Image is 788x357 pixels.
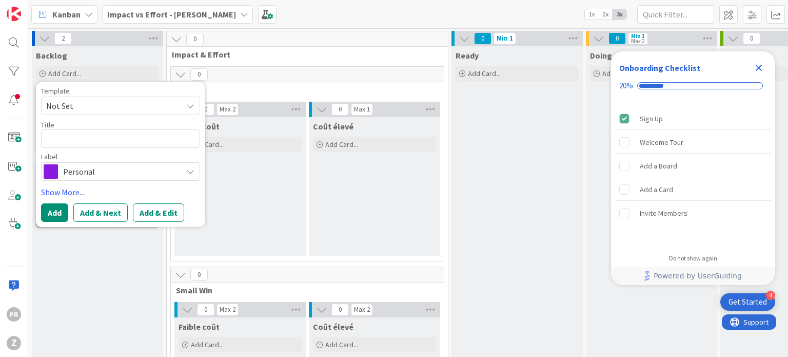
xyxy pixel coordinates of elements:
button: Add [41,203,68,222]
span: 0 [186,33,204,45]
div: Invite Members is incomplete. [615,202,771,224]
span: 0 [197,103,214,116]
span: 0 [474,32,491,45]
img: Visit kanbanzone.com [7,7,21,21]
span: 0 [197,304,214,316]
span: Backlog [36,50,67,61]
span: Add Card... [191,340,224,349]
div: Z [7,336,21,350]
span: Add Card... [602,69,635,78]
div: Sign Up [640,112,663,125]
div: Min 1 [497,36,513,41]
label: Title [41,120,54,129]
div: Get Started [728,297,767,307]
a: Show More... [41,186,200,198]
div: Sign Up is complete. [615,107,771,130]
button: Add & Edit [133,203,184,222]
span: 0 [190,68,208,81]
div: Max 1 [354,107,370,112]
span: Support [22,2,47,14]
span: Add Card... [468,69,501,78]
div: Add a Board [640,160,677,172]
span: 3x [613,9,626,20]
div: Close Checklist [751,60,767,76]
span: Coût élevé [313,121,353,131]
span: 0 [331,304,349,316]
span: 2 [54,32,72,45]
div: Welcome Tour is incomplete. [615,131,771,154]
div: Checklist Container [611,51,775,285]
div: Max 2 [354,307,370,312]
div: Checklist progress: 20% [619,81,767,90]
div: Add a Card [640,183,673,196]
button: Add & Next [73,203,128,222]
div: Max 2 [631,39,644,44]
div: Open Get Started checklist, remaining modules: 4 [720,293,775,311]
span: 0 [190,269,208,281]
span: Done [724,50,744,61]
span: Doing [590,50,612,61]
div: Add a Board is incomplete. [615,155,771,177]
span: Not Set [46,99,174,112]
span: Add Card... [191,140,224,149]
a: Powered by UserGuiding [616,267,770,285]
span: 0 [608,32,626,45]
span: Big Win [176,85,431,95]
span: Coût élevé [313,322,353,332]
input: Quick Filter... [637,5,714,24]
div: 20% [619,81,633,90]
span: Faible coût [179,322,220,332]
div: PR [7,307,21,322]
div: Max 2 [220,107,235,112]
span: Add Card... [48,69,81,78]
span: Powered by UserGuiding [654,270,742,282]
div: Checklist items [611,103,775,248]
div: Onboarding Checklist [619,62,700,74]
div: Do not show again [669,254,717,262]
b: Impact vs Effort - [PERSON_NAME] [107,9,236,20]
div: Welcome Tour [640,136,683,148]
span: Label [41,153,57,160]
span: Kanban [52,8,81,21]
div: Max 2 [220,307,235,312]
div: 4 [766,291,775,300]
span: Add Card... [325,340,358,349]
span: Personal [63,164,177,179]
span: 0 [331,103,349,116]
div: Invite Members [640,207,687,219]
span: Small Win [176,285,431,295]
span: Impact & Effort [172,49,435,60]
span: Template [41,87,70,95]
div: Add a Card is incomplete. [615,178,771,201]
div: Footer [611,267,775,285]
span: 2x [599,9,613,20]
span: 0 [743,32,760,45]
span: Ready [456,50,479,61]
div: Min 1 [631,33,645,39]
span: Add Card... [325,140,358,149]
span: 1x [585,9,599,20]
